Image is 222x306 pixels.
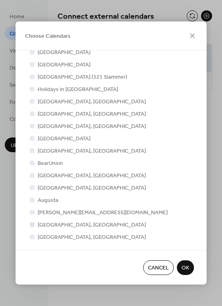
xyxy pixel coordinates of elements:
span: [GEOGRAPHIC_DATA] [38,61,90,69]
button: OK [177,260,194,275]
span: [GEOGRAPHIC_DATA], [GEOGRAPHIC_DATA] [38,122,146,131]
span: [GEOGRAPHIC_DATA] (321 Slammer) [38,73,127,81]
span: [GEOGRAPHIC_DATA], [GEOGRAPHIC_DATA] [38,233,146,242]
span: Augusta [38,196,58,205]
span: [PERSON_NAME][EMAIL_ADDRESS][DOMAIN_NAME] [38,209,168,217]
span: Cancel [148,264,169,273]
span: [GEOGRAPHIC_DATA], [GEOGRAPHIC_DATA] [38,221,146,229]
span: [GEOGRAPHIC_DATA], [GEOGRAPHIC_DATA] [38,147,146,155]
span: OK [182,264,189,273]
span: Holidays in [GEOGRAPHIC_DATA] [38,85,118,94]
span: Choose Calendars [25,32,71,41]
span: [GEOGRAPHIC_DATA], [GEOGRAPHIC_DATA] [38,184,146,192]
span: [GEOGRAPHIC_DATA] [38,135,90,143]
span: BearUnion [38,159,63,168]
span: [GEOGRAPHIC_DATA], [GEOGRAPHIC_DATA] [38,110,146,118]
span: [GEOGRAPHIC_DATA], [GEOGRAPHIC_DATA] [38,98,146,106]
button: Cancel [143,260,174,275]
span: [GEOGRAPHIC_DATA] [38,48,90,57]
span: [GEOGRAPHIC_DATA], [GEOGRAPHIC_DATA] [38,172,146,180]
